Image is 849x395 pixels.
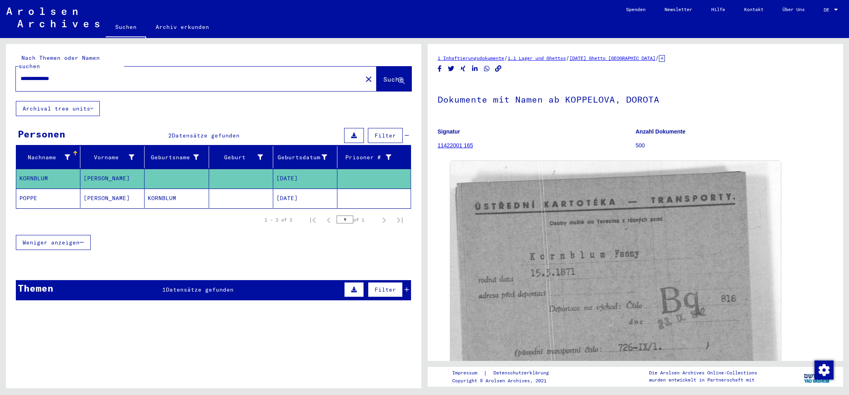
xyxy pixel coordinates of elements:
[436,64,444,74] button: Share on Facebook
[18,281,53,295] div: Themen
[802,366,832,386] img: yv_logo.png
[273,146,337,168] mat-header-cell: Geburtsdatum
[376,212,392,228] button: Next page
[16,101,100,116] button: Archival tree units
[305,212,321,228] button: First page
[569,55,655,61] a: [DATE] Ghetto [GEOGRAPHIC_DATA]
[824,7,832,13] span: DE
[452,369,484,377] a: Impressum
[377,67,411,91] button: Suche
[341,153,391,162] div: Prisoner #
[447,64,455,74] button: Share on Twitter
[483,64,491,74] button: Share on WhatsApp
[145,146,209,168] mat-header-cell: Geburtsname
[508,55,566,61] a: 1.1 Lager und Ghettos
[18,127,65,141] div: Personen
[649,369,757,376] p: Die Arolsen Archives Online-Collections
[273,189,337,208] mat-cell: [DATE]
[438,142,473,149] a: 11422001 165
[19,54,100,70] mat-label: Nach Themen oder Namen suchen
[145,189,209,208] mat-cell: KORNBLUM
[80,189,145,208] mat-cell: [PERSON_NAME]
[166,286,234,293] span: Datensätze gefunden
[321,212,337,228] button: Previous page
[212,151,273,164] div: Geburt‏
[276,153,327,162] div: Geburtsdatum
[84,153,134,162] div: Vorname
[209,146,273,168] mat-header-cell: Geburt‏
[452,377,558,384] p: Copyright © Arolsen Archives, 2021
[815,361,834,380] img: Zustimmung ändern
[566,54,569,61] span: /
[146,17,219,36] a: Archiv erkunden
[392,212,408,228] button: Last page
[19,151,80,164] div: Nachname
[148,153,198,162] div: Geburtsname
[438,81,833,116] h1: Dokumente mit Namen ab KOPPELOVA, DOROTA
[368,282,403,297] button: Filter
[636,141,833,150] p: 500
[375,132,396,139] span: Filter
[16,146,80,168] mat-header-cell: Nachname
[80,146,145,168] mat-header-cell: Vorname
[364,74,373,84] mat-icon: close
[148,151,208,164] div: Geburtsname
[172,132,240,139] span: Datensätze gefunden
[106,17,146,38] a: Suchen
[212,153,263,162] div: Geburt‏
[16,235,91,250] button: Weniger anzeigen
[438,55,504,61] a: 1 Inhaftierungsdokumente
[162,286,166,293] span: 1
[471,64,479,74] button: Share on LinkedIn
[273,169,337,188] mat-cell: [DATE]
[265,216,292,223] div: 1 – 2 of 2
[6,8,99,27] img: Arolsen_neg.svg
[636,128,685,135] b: Anzahl Dokumente
[168,132,172,139] span: 2
[494,64,503,74] button: Copy link
[16,169,80,188] mat-cell: KORNBLUM
[23,239,80,246] span: Weniger anzeigen
[383,75,403,83] span: Suche
[438,128,460,135] b: Signatur
[368,128,403,143] button: Filter
[487,369,558,377] a: Datenschutzerklärung
[16,189,80,208] mat-cell: POPPE
[337,216,376,223] div: of 1
[337,146,411,168] mat-header-cell: Prisoner #
[375,286,396,293] span: Filter
[361,71,377,87] button: Clear
[459,64,467,74] button: Share on Xing
[84,151,144,164] div: Vorname
[655,54,659,61] span: /
[452,369,558,377] div: |
[276,151,337,164] div: Geburtsdatum
[19,153,70,162] div: Nachname
[504,54,508,61] span: /
[649,376,757,384] p: wurden entwickelt in Partnerschaft mit
[341,151,401,164] div: Prisoner #
[80,169,145,188] mat-cell: [PERSON_NAME]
